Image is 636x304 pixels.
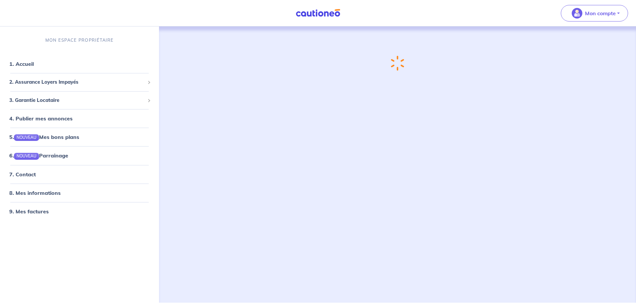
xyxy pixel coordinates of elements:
[9,171,36,177] a: 7. Contact
[9,97,145,104] span: 3. Garantie Locataire
[9,189,61,196] a: 8. Mes informations
[9,78,145,86] span: 2. Assurance Loyers Impayés
[3,204,156,218] div: 9. Mes factures
[9,208,49,214] a: 9. Mes factures
[9,152,68,159] a: 6.NOUVEAUParrainage
[585,9,616,17] p: Mon compte
[3,94,156,107] div: 3. Garantie Locataire
[3,149,156,162] div: 6.NOUVEAUParrainage
[9,115,73,122] a: 4. Publier mes annonces
[3,112,156,125] div: 4. Publier mes annonces
[9,134,79,140] a: 5.NOUVEAUMes bons plans
[45,37,114,43] p: MON ESPACE PROPRIÉTAIRE
[391,56,404,71] img: loading-spinner
[572,8,582,19] img: illu_account_valid_menu.svg
[3,57,156,70] div: 1. Accueil
[9,61,34,67] a: 1. Accueil
[3,130,156,144] div: 5.NOUVEAUMes bons plans
[3,76,156,89] div: 2. Assurance Loyers Impayés
[293,9,343,17] img: Cautioneo
[561,5,628,22] button: illu_account_valid_menu.svgMon compte
[3,186,156,199] div: 8. Mes informations
[3,167,156,181] div: 7. Contact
